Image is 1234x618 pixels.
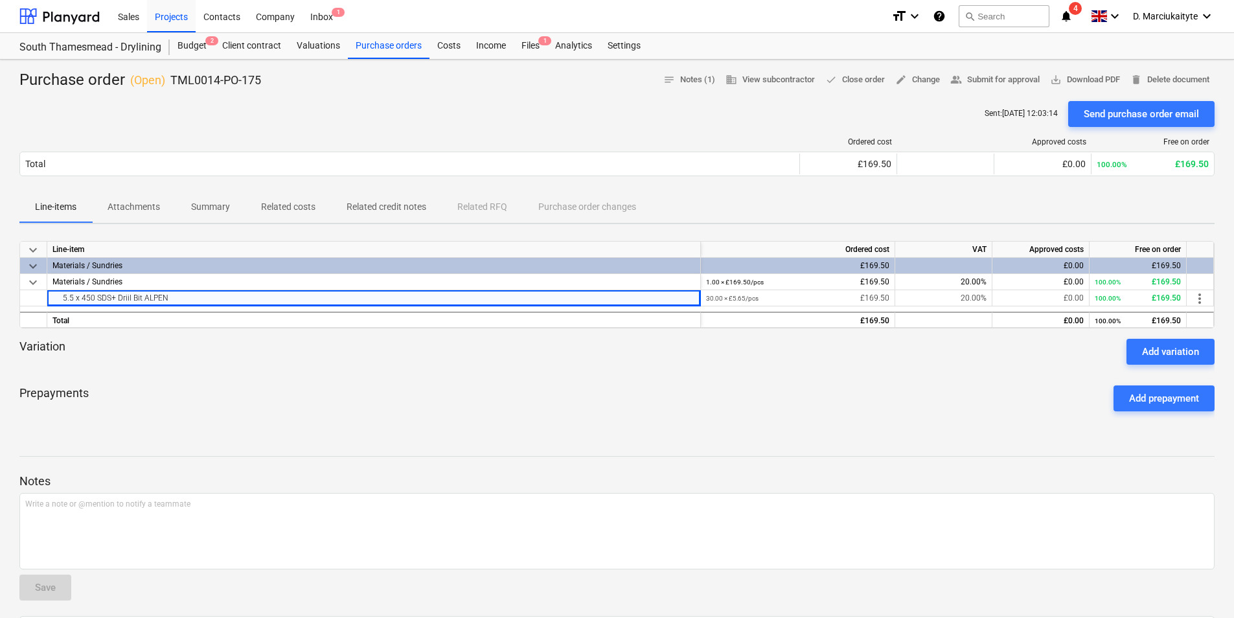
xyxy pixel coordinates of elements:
p: Variation [19,339,65,365]
div: Ordered cost [701,242,895,258]
small: 100.00% [1095,279,1121,286]
a: Settings [600,33,648,59]
div: Approved costs [1000,137,1086,146]
small: 100.00% [1097,160,1127,169]
div: £0.00 [998,258,1084,274]
span: save_alt [1050,74,1062,86]
button: Submit for approval [945,70,1045,90]
div: £169.50 [805,159,891,169]
div: £169.50 [1095,274,1181,290]
span: delete [1130,74,1142,86]
span: people_alt [950,74,962,86]
span: 2 [205,36,218,45]
p: ( Open ) [130,73,165,88]
span: 1 [332,8,345,17]
span: Download PDF [1050,73,1120,87]
p: Line-items [35,200,76,214]
div: £0.00 [1000,159,1086,169]
p: Related credit notes [347,200,426,214]
div: Send purchase order email [1084,106,1199,122]
span: search [965,11,975,21]
div: £169.50 [706,313,889,329]
div: VAT [895,242,992,258]
span: edit [895,74,907,86]
i: keyboard_arrow_down [1107,8,1123,24]
div: Files [514,33,547,59]
a: Income [468,33,514,59]
button: Close order [820,70,890,90]
button: Send purchase order email [1068,101,1215,127]
button: Notes (1) [658,70,720,90]
span: keyboard_arrow_down [25,275,41,290]
small: 100.00% [1095,295,1121,302]
div: Approved costs [992,242,1090,258]
div: Budget [170,33,214,59]
button: Delete document [1125,70,1215,90]
span: D. Marciukaityte [1133,11,1198,21]
span: notes [663,74,675,86]
div: £0.00 [998,313,1084,329]
span: business [726,74,737,86]
div: Materials / Sundries [52,258,695,273]
div: £169.50 [706,274,889,290]
p: Notes [19,474,1215,489]
span: Close order [825,73,885,87]
button: Add variation [1126,339,1215,365]
i: format_size [891,8,907,24]
span: Notes (1) [663,73,715,87]
span: Delete document [1130,73,1209,87]
div: Client contract [214,33,289,59]
div: Free on order [1090,242,1187,258]
p: Prepayments [19,385,89,411]
i: notifications [1060,8,1073,24]
button: Add prepayment [1114,385,1215,411]
div: South Thamesmead - Drylining [19,41,154,54]
p: Related costs [261,200,315,214]
div: 20.00% [895,274,992,290]
a: Costs [429,33,468,59]
span: Submit for approval [950,73,1040,87]
div: Valuations [289,33,348,59]
div: 5.5 x 450 SDS+ Driil Bit ALPEN [52,290,695,306]
button: Search [959,5,1049,27]
div: £169.50 [1097,159,1209,169]
div: Total [47,312,701,328]
div: £0.00 [998,290,1084,306]
p: Summary [191,200,230,214]
div: Free on order [1097,137,1209,146]
button: View subcontractor [720,70,820,90]
a: Budget2 [170,33,214,59]
span: 4 [1069,2,1082,15]
div: Line-item [47,242,701,258]
button: Download PDF [1045,70,1125,90]
i: Knowledge base [933,8,946,24]
div: Purchase order [19,70,261,91]
i: keyboard_arrow_down [1199,8,1215,24]
a: Files1 [514,33,547,59]
div: £169.50 [706,258,889,274]
div: £0.00 [998,274,1084,290]
a: Purchase orders [348,33,429,59]
p: Attachments [108,200,160,214]
span: View subcontractor [726,73,815,87]
div: Total [25,159,45,169]
span: keyboard_arrow_down [25,242,41,258]
a: Analytics [547,33,600,59]
div: £169.50 [1095,258,1181,274]
span: done [825,74,837,86]
span: keyboard_arrow_down [25,258,41,274]
p: Sent : [DATE] 12:03:14 [985,108,1058,119]
div: £169.50 [1095,313,1181,329]
div: £169.50 [1095,290,1181,306]
span: Change [895,73,940,87]
small: 100.00% [1095,317,1121,325]
span: more_vert [1192,291,1207,306]
i: keyboard_arrow_down [907,8,922,24]
div: Add variation [1142,343,1199,360]
div: Add prepayment [1129,390,1199,407]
